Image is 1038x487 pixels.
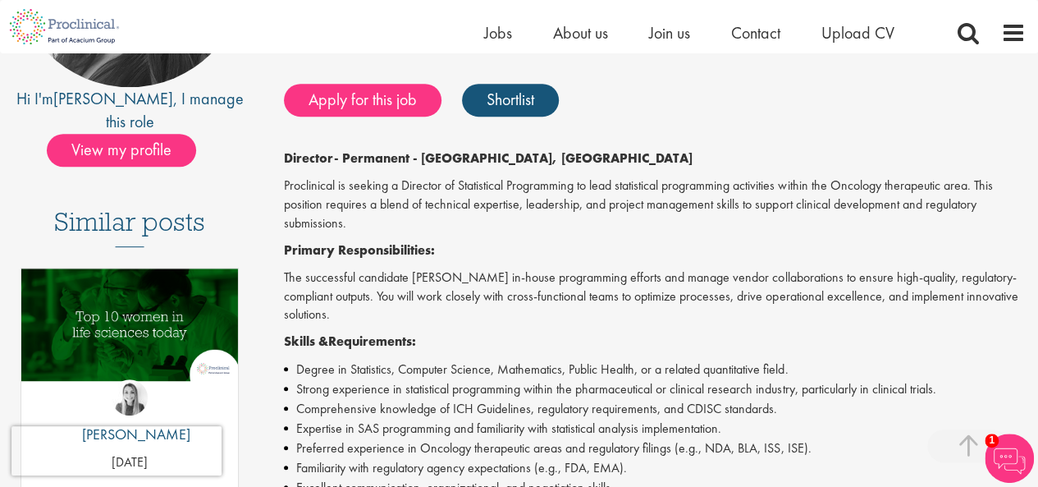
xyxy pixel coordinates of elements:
li: Degree in Statistics, Computer Science, Mathematics, Public Health, or a related quantitative field. [284,360,1026,379]
li: Comprehensive knowledge of ICH Guidelines, regulatory requirements, and CDISC standards. [284,399,1026,419]
li: Preferred experience in Oncology therapeutic areas and regulatory filings (e.g., NDA, BLA, ISS, I... [284,439,1026,458]
strong: Director [284,149,334,167]
strong: Skills & [284,333,328,350]
a: Apply for this job [284,84,441,117]
a: Hannah Burke [PERSON_NAME] [70,379,190,453]
li: Familiarity with regulatory agency expectations (e.g., FDA, EMA). [284,458,1026,478]
a: About us [553,22,608,44]
a: Jobs [484,22,512,44]
img: Hannah Burke [112,379,148,416]
a: Link to a post [21,269,238,414]
a: Contact [731,22,780,44]
a: Join us [649,22,690,44]
img: Top 10 women in life sciences today [21,269,238,381]
li: Strong experience in statistical programming within the pharmaceutical or clinical research indus... [284,379,1026,399]
li: Expertise in SAS programming and familiarity with statistical analysis implementation. [284,419,1026,439]
a: Shortlist [462,84,559,117]
strong: - Permanent - [GEOGRAPHIC_DATA], [GEOGRAPHIC_DATA] [334,149,693,167]
h3: Similar posts [54,208,205,247]
strong: Primary Responsibilities: [284,241,435,259]
strong: Requirements: [328,333,416,350]
a: Upload CV [821,22,894,44]
a: [PERSON_NAME] [53,88,173,109]
img: Chatbot [985,434,1034,483]
p: Proclinical is seeking a Director of Statistical Programming to lead statistical programming acti... [284,177,1026,233]
p: [PERSON_NAME] [70,424,190,445]
p: The successful candidate [PERSON_NAME] in-house programming efforts and manage vendor collaborati... [284,269,1026,325]
a: View my profile [47,137,213,159]
span: 1 [985,434,999,448]
div: Hi I'm , I manage this role [12,87,247,134]
iframe: reCAPTCHA [11,426,222,476]
span: View my profile [47,134,196,167]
